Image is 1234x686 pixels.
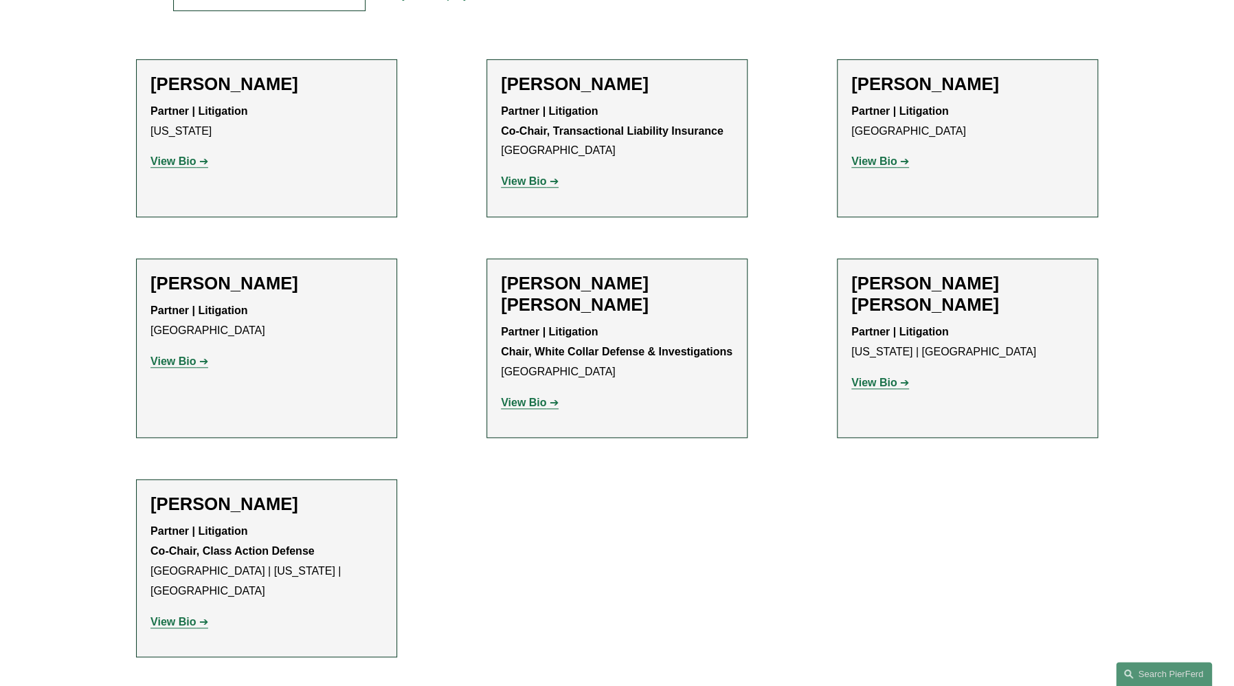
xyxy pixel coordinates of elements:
p: [GEOGRAPHIC_DATA] [150,301,383,341]
strong: View Bio [851,377,897,388]
h2: [PERSON_NAME] [150,494,383,515]
strong: Partner | Litigation [150,105,247,117]
a: View Bio [501,175,559,187]
p: [GEOGRAPHIC_DATA] [501,322,733,381]
a: View Bio [150,616,208,628]
p: [GEOGRAPHIC_DATA] | [US_STATE] | [GEOGRAPHIC_DATA] [150,522,383,601]
h2: [PERSON_NAME] [150,273,383,294]
a: View Bio [501,397,559,408]
strong: Partner | Litigation Co-Chair, Class Action Defense [150,525,315,557]
h2: [PERSON_NAME] [PERSON_NAME] [851,273,1084,316]
strong: View Bio [150,616,196,628]
a: Search this site [1116,662,1212,686]
a: View Bio [150,155,208,167]
h2: [PERSON_NAME] [851,74,1084,95]
p: [US_STATE] [150,102,383,142]
h2: [PERSON_NAME] [PERSON_NAME] [501,273,733,316]
a: View Bio [150,355,208,367]
h2: [PERSON_NAME] [150,74,383,95]
strong: Partner | Litigation Chair, White Collar Defense & Investigations [501,326,732,357]
strong: View Bio [150,155,196,167]
strong: Co-Chair, Transactional Liability Insurance [501,125,723,137]
strong: View Bio [501,175,546,187]
strong: View Bio [501,397,546,408]
a: View Bio [851,377,909,388]
strong: View Bio [851,155,897,167]
strong: Partner | Litigation [150,305,247,316]
p: [GEOGRAPHIC_DATA] [501,102,733,161]
p: [GEOGRAPHIC_DATA] [851,102,1084,142]
h2: [PERSON_NAME] [501,74,733,95]
strong: Partner | Litigation [851,326,948,338]
strong: Partner | Litigation [851,105,948,117]
p: [US_STATE] | [GEOGRAPHIC_DATA] [851,322,1084,362]
strong: View Bio [150,355,196,367]
strong: Partner | Litigation [501,105,598,117]
a: View Bio [851,155,909,167]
